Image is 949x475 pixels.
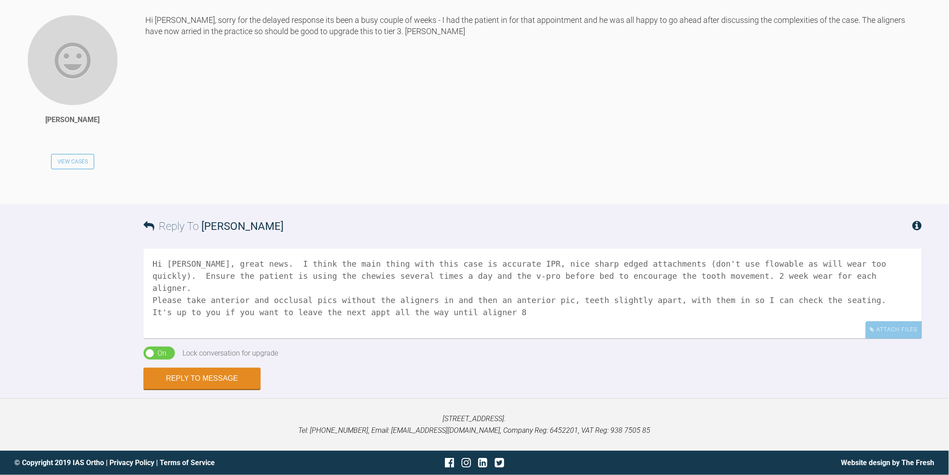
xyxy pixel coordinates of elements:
div: [PERSON_NAME] [46,114,100,126]
button: Reply to Message [144,368,261,389]
h3: Reply To [144,218,283,235]
a: Website design by The Fresh [841,458,935,467]
a: Terms of Service [160,458,215,467]
textarea: Hi [PERSON_NAME], great news. I think the main thing with this case is accurate IPR, nice sharp e... [144,249,922,339]
span: [PERSON_NAME] [201,220,283,233]
div: © Copyright 2019 IAS Ortho | | [14,457,321,469]
div: On [158,347,167,359]
div: Lock conversation for upgrade [183,347,279,359]
p: [STREET_ADDRESS]. Tel: [PHONE_NUMBER], Email: [EMAIL_ADDRESS][DOMAIN_NAME], Company Reg: 6452201,... [14,413,935,436]
a: View Cases [51,154,94,169]
a: Privacy Policy [109,458,154,467]
div: Attach Files [866,321,922,339]
img: Andrew El-Miligy [27,14,118,106]
div: Hi [PERSON_NAME], sorry for the delayed response its been a busy couple of weeks - I had the pati... [145,14,922,191]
